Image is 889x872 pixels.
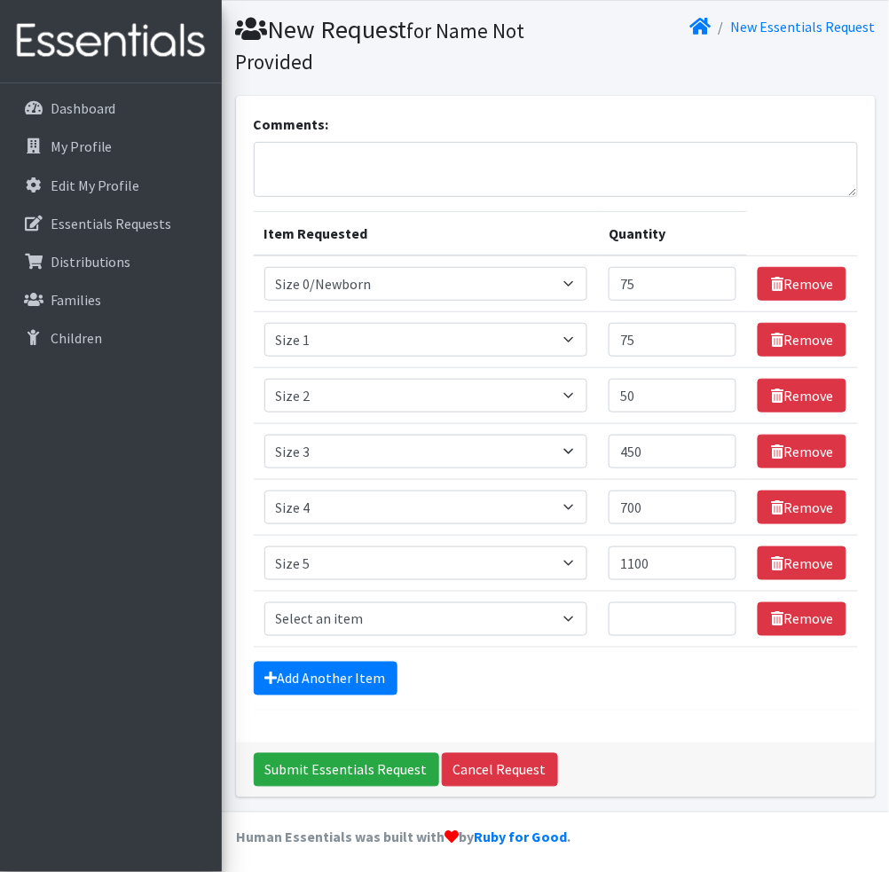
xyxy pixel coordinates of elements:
a: New Essentials Request [731,18,876,35]
p: Dashboard [51,99,116,117]
a: Remove [758,546,846,580]
a: Remove [758,602,846,636]
a: Remove [758,379,846,412]
strong: Human Essentials was built with by . [236,829,570,846]
a: Dashboard [7,90,215,126]
a: Distributions [7,244,215,279]
p: Children [51,329,102,347]
small: for Name Not Provided [236,18,525,75]
p: Families [51,291,101,309]
p: Edit My Profile [51,177,140,194]
h1: New Request [236,14,549,75]
a: Remove [758,491,846,524]
a: Cancel Request [442,753,558,787]
th: Quantity [598,212,747,256]
img: HumanEssentials [7,12,215,71]
th: Item Requested [254,212,599,256]
a: Ruby for Good [474,829,567,846]
p: My Profile [51,137,113,155]
label: Comments: [254,114,329,135]
p: Essentials Requests [51,215,172,232]
p: Distributions [51,253,131,271]
a: Essentials Requests [7,206,215,241]
a: Add Another Item [254,662,397,695]
a: Remove [758,267,846,301]
a: Edit My Profile [7,168,215,203]
a: My Profile [7,129,215,164]
input: Submit Essentials Request [254,753,439,787]
a: Remove [758,323,846,357]
a: Families [7,282,215,318]
a: Remove [758,435,846,468]
a: Children [7,320,215,356]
